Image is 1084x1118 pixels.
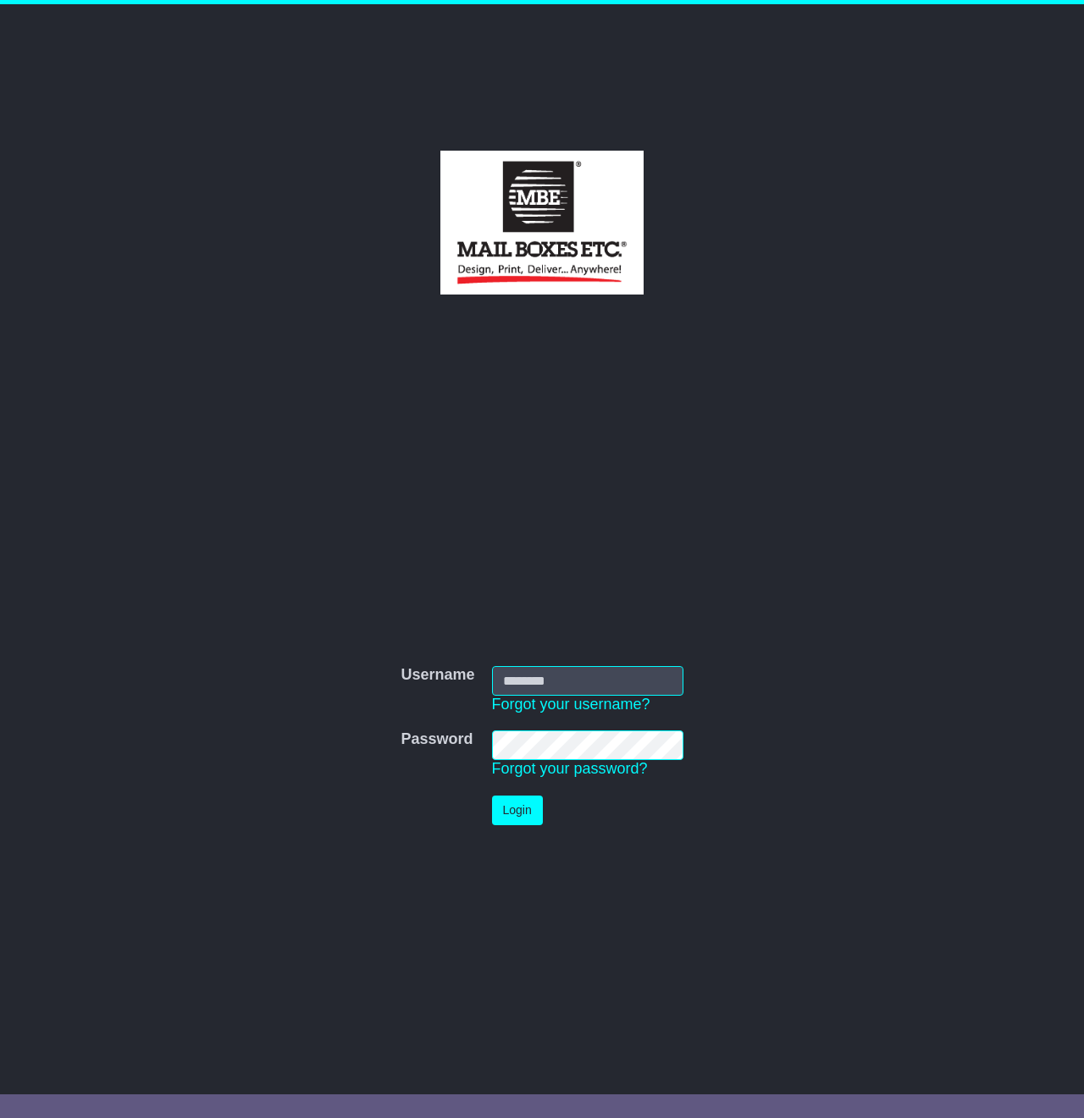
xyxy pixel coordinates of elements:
[492,796,543,825] button: Login
[492,760,648,777] a: Forgot your password?
[492,696,650,713] a: Forgot your username?
[440,151,644,295] img: Lillypods Pty Ltd
[401,730,473,749] label: Password
[401,666,474,685] label: Username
